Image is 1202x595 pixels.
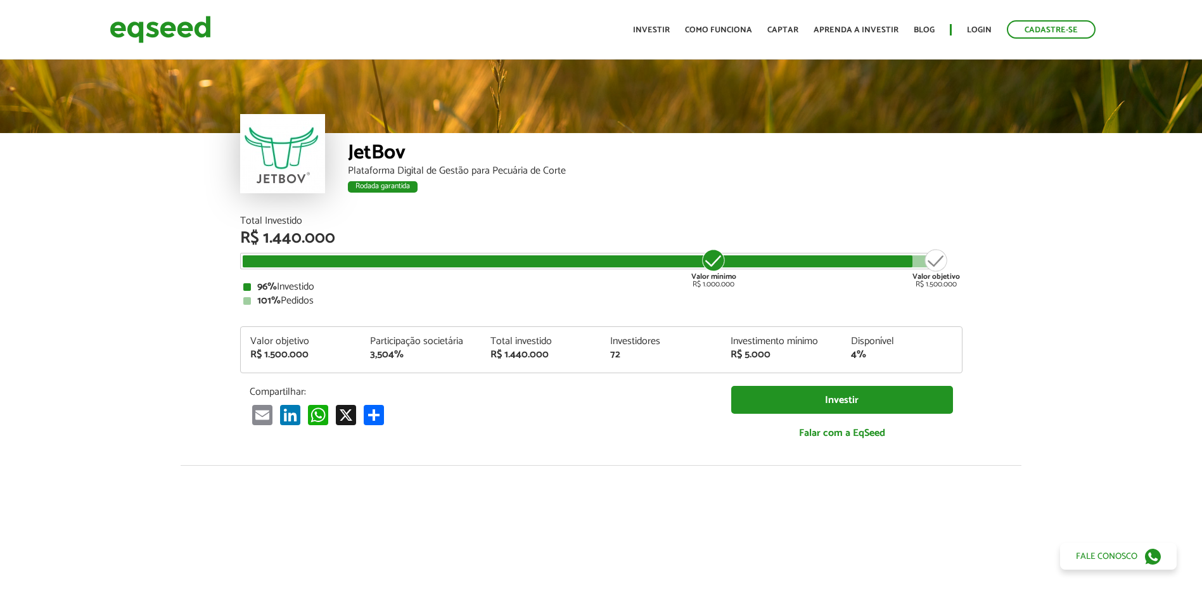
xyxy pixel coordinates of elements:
[851,336,952,347] div: Disponível
[250,350,352,360] div: R$ 1.500.000
[690,248,738,288] div: R$ 1.000.000
[685,26,752,34] a: Como funciona
[912,271,960,283] strong: Valor objetivo
[1060,543,1177,570] a: Fale conosco
[691,271,736,283] strong: Valor mínimo
[110,13,211,46] img: EqSeed
[633,26,670,34] a: Investir
[243,296,959,306] div: Pedidos
[305,404,331,425] a: WhatsApp
[967,26,992,34] a: Login
[243,282,959,292] div: Investido
[731,386,953,414] a: Investir
[348,166,962,176] div: Plataforma Digital de Gestão para Pecuária de Corte
[610,336,712,347] div: Investidores
[370,336,471,347] div: Participação societária
[348,181,418,193] div: Rodada garantida
[851,350,952,360] div: 4%
[767,26,798,34] a: Captar
[814,26,898,34] a: Aprenda a investir
[490,350,592,360] div: R$ 1.440.000
[912,248,960,288] div: R$ 1.500.000
[250,386,712,398] p: Compartilhar:
[348,143,962,166] div: JetBov
[361,404,387,425] a: Share
[257,278,277,295] strong: 96%
[731,420,953,446] a: Falar com a EqSeed
[240,230,962,246] div: R$ 1.440.000
[250,404,275,425] a: Email
[731,336,832,347] div: Investimento mínimo
[278,404,303,425] a: LinkedIn
[250,336,352,347] div: Valor objetivo
[257,292,281,309] strong: 101%
[1007,20,1096,39] a: Cadastre-se
[914,26,935,34] a: Blog
[370,350,471,360] div: 3,504%
[333,404,359,425] a: X
[240,216,962,226] div: Total Investido
[731,350,832,360] div: R$ 5.000
[490,336,592,347] div: Total investido
[610,350,712,360] div: 72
